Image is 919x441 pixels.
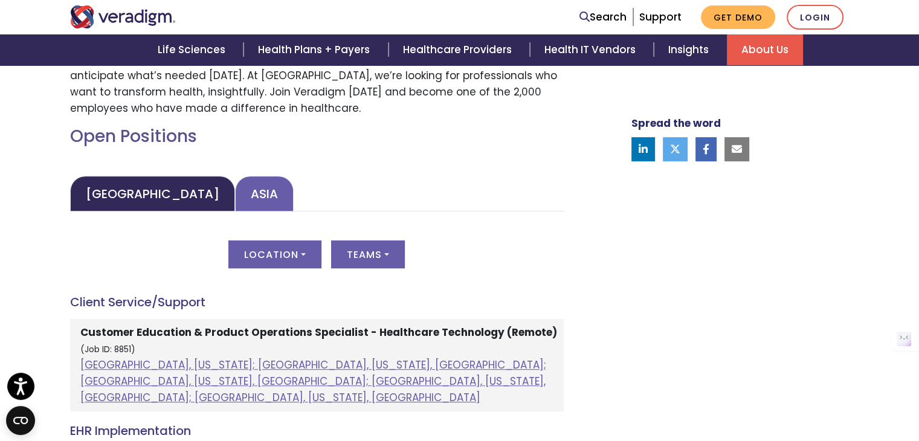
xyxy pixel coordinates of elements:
a: [GEOGRAPHIC_DATA], [US_STATE]; [GEOGRAPHIC_DATA], [US_STATE], [GEOGRAPHIC_DATA]; [GEOGRAPHIC_DATA... [80,358,546,405]
a: Healthcare Providers [389,34,530,65]
h4: EHR Implementation [70,423,564,438]
button: Open CMP widget [6,406,35,435]
a: Insights [654,34,727,65]
a: Search [579,9,627,25]
small: (Job ID: 8851) [80,344,135,355]
strong: Spread the word [631,116,721,130]
a: About Us [727,34,803,65]
img: Veradigm logo [70,5,176,28]
strong: Customer Education & Product Operations Specialist - Healthcare Technology (Remote) [80,325,557,340]
a: Health IT Vendors [530,34,654,65]
a: Get Demo [701,5,775,29]
a: Health Plans + Payers [243,34,388,65]
a: [GEOGRAPHIC_DATA] [70,176,235,211]
a: Login [787,5,843,30]
h2: Open Positions [70,126,564,147]
button: Teams [331,240,405,268]
h4: Client Service/Support [70,295,564,309]
p: Join a passionate team of dedicated associates who work side-by-side with caregivers, developers,... [70,34,564,117]
a: Life Sciences [143,34,243,65]
button: Location [228,240,321,268]
a: Asia [235,176,294,211]
a: Support [639,10,682,24]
